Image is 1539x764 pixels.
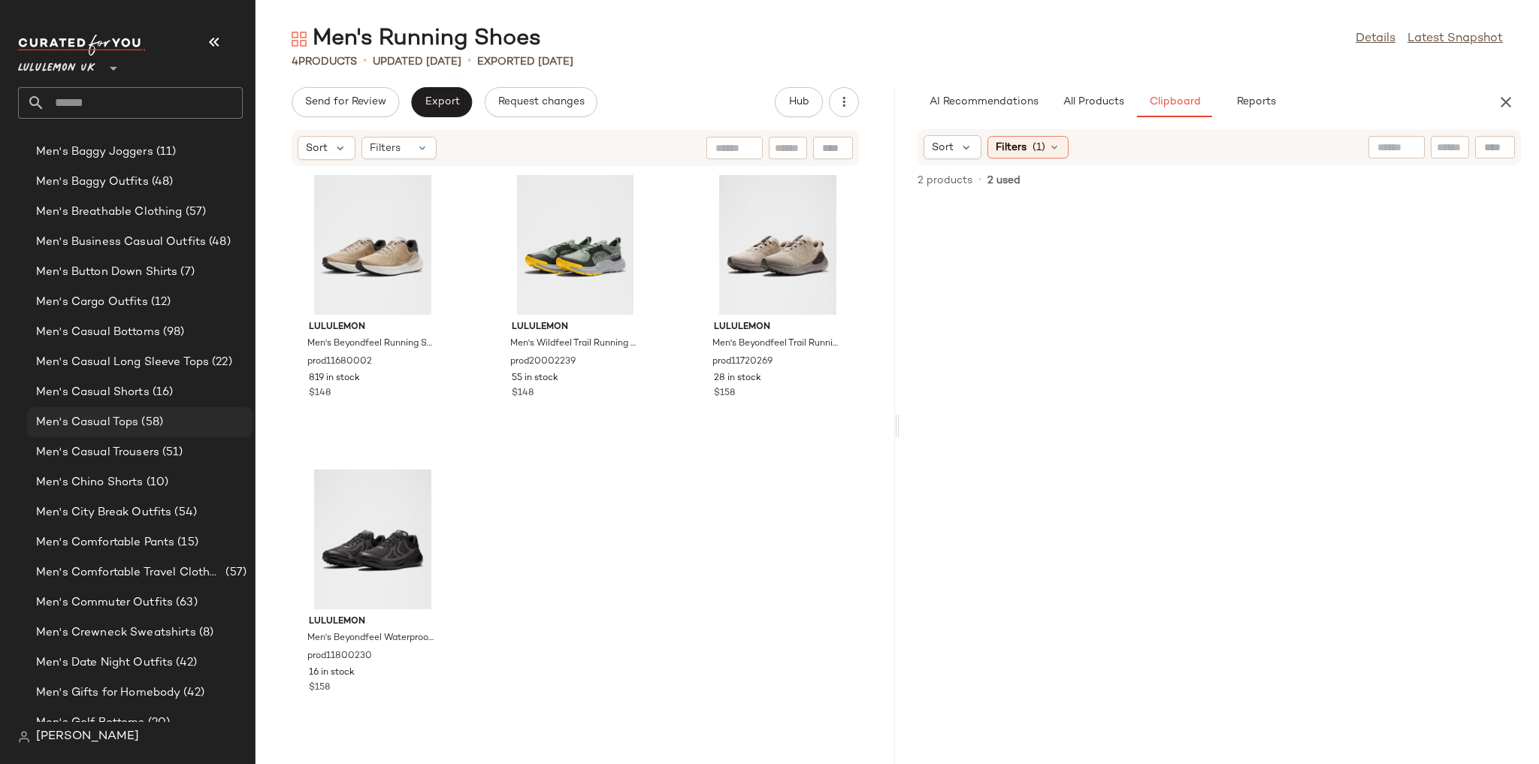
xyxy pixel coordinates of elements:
button: Send for Review [292,87,399,117]
span: Men's Date Night Outfits [36,654,173,672]
span: Men's Beyondfeel Trail Running Shoe [712,337,840,351]
span: Lululemon UK [18,51,95,78]
span: lululemon [309,615,437,629]
span: 4 [292,56,298,68]
span: Hub [788,96,809,108]
span: (10) [144,474,169,491]
div: Products [292,54,357,70]
span: (48) [206,234,231,251]
img: svg%3e [292,32,307,47]
span: (1) [1033,140,1045,156]
span: Men's Wildfeel Trail Running Shoe [510,337,638,351]
button: Hub [775,87,823,117]
span: prod11720269 [712,355,773,369]
span: (54) [171,504,197,521]
span: (15) [174,534,198,551]
span: Men's Chino Shorts [36,474,144,491]
span: lululemon [309,321,437,334]
span: Men's Commuter Outfits [36,594,173,612]
img: cfy_white_logo.C9jOOHJF.svg [18,35,146,56]
span: (63) [173,594,198,612]
img: LM9AVES_070033_1 [702,175,854,315]
span: Filters [370,140,401,156]
span: Request changes [497,96,585,108]
div: Men's Running Shoes [292,24,541,54]
span: Send for Review [304,96,386,108]
span: 16 in stock [309,666,355,680]
span: Men's Beyondfeel Running Shoe [307,337,435,351]
p: Exported [DATE] [477,54,573,70]
span: $148 [512,387,534,400]
a: Latest Snapshot [1407,30,1503,48]
span: Reports [1235,96,1275,108]
span: $158 [309,681,330,695]
span: (12) [148,294,171,311]
span: Men's Casual Long Sleeve Tops [36,354,209,371]
span: Men's Beyondfeel Waterproof Running Shoe [307,632,435,645]
span: Men's Baggy Joggers [36,143,153,161]
span: Men's Casual Shorts [36,384,150,401]
img: LM9B08S_018638_1 [297,470,449,609]
span: Men's Gifts for Homebody [36,684,180,702]
img: LM9B75S_071739_1 [500,175,652,315]
span: (20) [145,714,171,732]
span: lululemon [714,321,842,334]
span: Men's Cargo Outfits [36,294,148,311]
span: Men's Business Casual Outfits [36,234,206,251]
img: LM9AVDS_072917_1 [297,175,449,315]
span: 2 used [987,173,1020,189]
span: Men's City Break Outfits [36,504,171,521]
span: Men's Casual Bottoms [36,324,160,341]
span: $148 [309,387,331,400]
span: (98) [160,324,185,341]
span: Sort [306,140,328,156]
span: Men's Crewneck Sweatshirts [36,624,196,642]
span: (16) [150,384,174,401]
span: prod11680002 [307,355,372,369]
span: prod20002239 [510,355,576,369]
span: (48) [149,174,174,191]
span: • [363,53,367,71]
span: (57) [222,564,246,581]
span: AI Recommendations [929,96,1039,108]
span: Export [424,96,459,108]
span: Men's Comfortable Pants [36,534,174,551]
span: 819 in stock [309,372,360,385]
span: 55 in stock [512,372,558,385]
span: (42) [173,654,197,672]
span: $158 [714,387,735,400]
span: prod11800230 [307,650,372,663]
span: Men's Golf Bottoms [36,714,145,732]
span: Men's Casual Tops [36,414,138,431]
span: 2 products [918,173,972,189]
span: Sort [932,140,954,156]
button: Export [411,87,472,117]
img: svg%3e [18,731,30,743]
p: updated [DATE] [373,54,461,70]
span: Men's Comfortable Travel Clothes [36,564,222,581]
span: [PERSON_NAME] [36,728,139,746]
span: (58) [138,414,163,431]
a: Details [1356,30,1395,48]
span: Men's Baggy Outfits [36,174,149,191]
span: (11) [153,143,177,161]
span: Men's Button Down Shirts [36,264,177,281]
span: All Products [1063,96,1124,108]
button: Request changes [485,87,597,117]
span: Filters [996,140,1027,156]
span: (51) [159,444,183,461]
span: (8) [196,624,213,642]
span: Clipboard [1148,96,1200,108]
span: (7) [177,264,194,281]
span: Men's Breathable Clothing [36,204,183,221]
span: lululemon [512,321,639,334]
span: Men's Casual Trousers [36,444,159,461]
span: • [467,53,471,71]
span: 28 in stock [714,372,761,385]
span: (42) [180,684,204,702]
span: (57) [183,204,207,221]
span: (22) [209,354,232,371]
span: • [978,174,981,187]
